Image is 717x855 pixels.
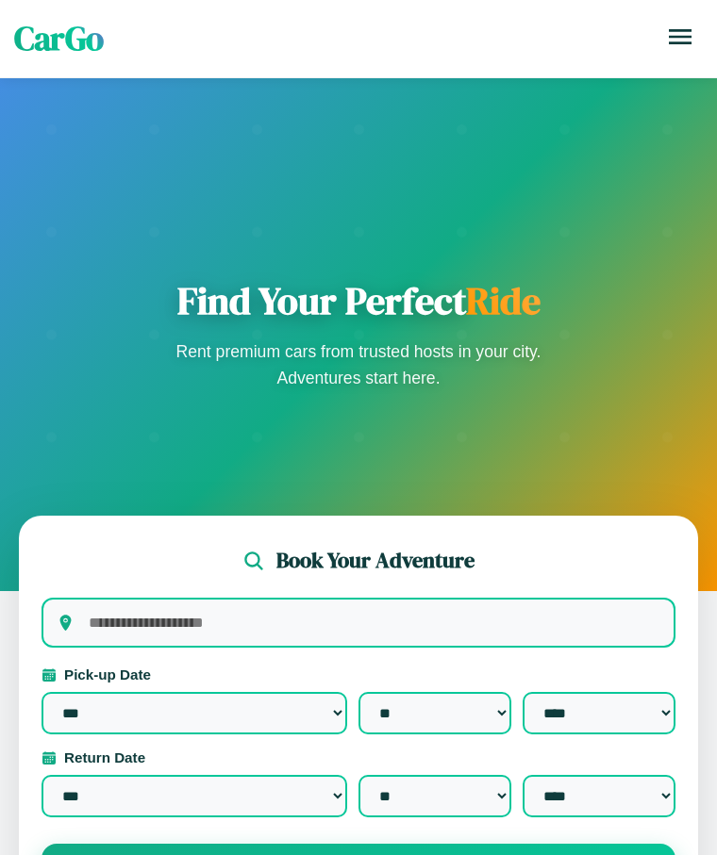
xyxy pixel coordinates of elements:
h2: Book Your Adventure [276,546,475,575]
span: Ride [466,275,541,326]
span: CarGo [14,16,104,61]
label: Return Date [42,749,675,765]
p: Rent premium cars from trusted hosts in your city. Adventures start here. [170,338,547,391]
label: Pick-up Date [42,666,675,682]
h1: Find Your Perfect [170,278,547,323]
